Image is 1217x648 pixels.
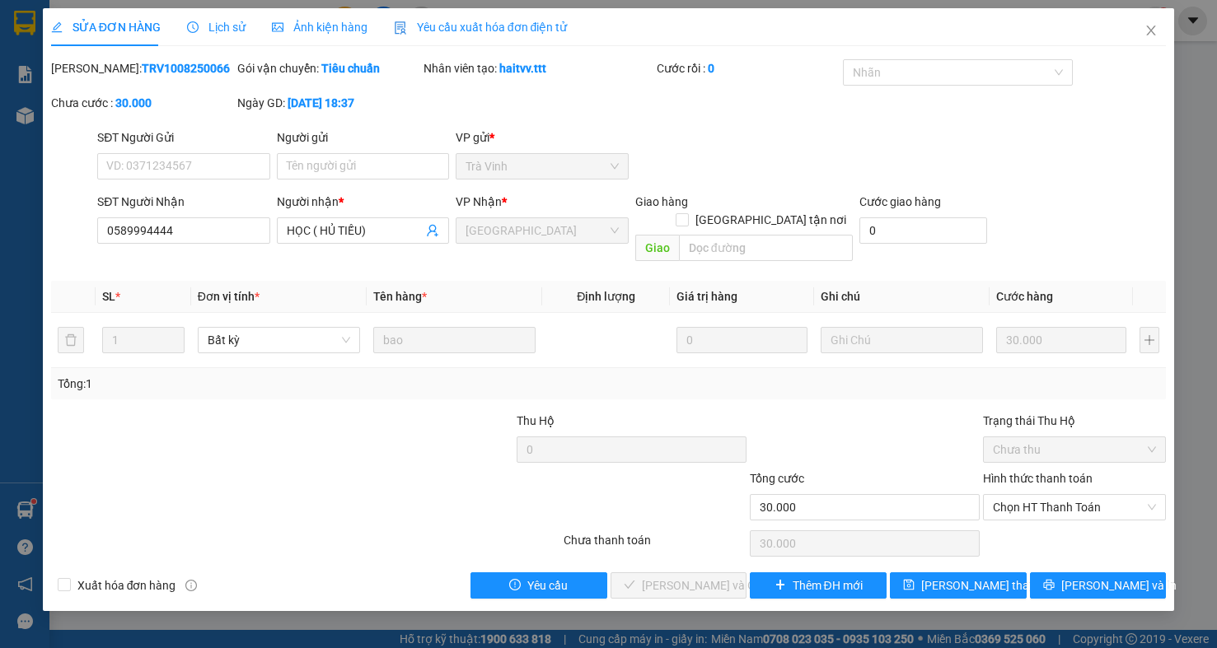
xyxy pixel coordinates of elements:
span: Bất kỳ [208,328,350,352]
th: Ghi chú [814,281,990,313]
button: exclamation-circleYêu cầu [470,572,607,599]
b: 0 [708,62,714,75]
span: edit [51,21,63,33]
span: Tên hàng [373,290,427,303]
span: save [903,579,915,592]
span: user-add [426,224,439,237]
div: Cước rồi : [657,59,840,77]
span: plus [775,579,786,592]
span: Thu Hộ [517,414,555,427]
span: Giao hàng [635,195,688,208]
span: Chọn HT Thanh Toán [993,495,1156,520]
span: Thêm ĐH mới [793,576,863,594]
span: printer [1043,579,1055,592]
button: printer[PERSON_NAME] và In [1030,572,1167,599]
input: 0 [996,327,1126,353]
span: Giá trị hàng [676,290,737,303]
img: icon [394,21,407,35]
span: close [1144,24,1158,37]
div: Gói vận chuyển: [237,59,420,77]
span: Tổng cước [750,472,804,485]
span: VP Nhận [456,195,502,208]
div: SĐT Người Nhận [97,193,270,211]
div: [PERSON_NAME]: [51,59,234,77]
span: close-circle [1147,502,1157,512]
span: Sài Gòn [466,218,619,243]
b: [DATE] 18:37 [288,96,354,110]
span: Cước hàng [996,290,1053,303]
div: Ngày GD: [237,94,420,112]
button: plusThêm ĐH mới [750,572,887,599]
div: Trạng thái Thu Hộ [983,412,1166,430]
div: Người gửi [277,128,450,147]
span: Đơn vị tính [198,290,260,303]
div: Chưa cước : [51,94,234,112]
div: Tổng: 1 [58,375,471,393]
button: plus [1140,327,1159,353]
button: check[PERSON_NAME] và Giao hàng [611,572,747,599]
span: Ảnh kiện hàng [272,21,367,34]
span: Trà Vinh [466,154,619,179]
b: haitvv.ttt [499,62,546,75]
span: exclamation-circle [509,579,521,592]
button: save[PERSON_NAME] thay đổi [890,572,1027,599]
div: Nhân viên tạo: [424,59,653,77]
b: TRV1008250066 [142,62,230,75]
div: VP gửi [456,128,629,147]
label: Cước giao hàng [859,195,941,208]
input: Cước giao hàng [859,217,987,244]
label: Hình thức thanh toán [983,472,1093,485]
span: picture [272,21,283,33]
input: Dọc đường [679,235,853,261]
span: Định lượng [577,290,635,303]
span: info-circle [185,580,197,591]
span: Chưa thu [993,437,1156,462]
span: SL [102,290,115,303]
button: delete [58,327,84,353]
div: SĐT Người Gửi [97,128,270,147]
span: [PERSON_NAME] và In [1061,576,1177,594]
span: Yêu cầu [527,576,568,594]
input: 0 [676,327,807,353]
span: Yêu cầu xuất hóa đơn điện tử [394,21,568,34]
span: clock-circle [187,21,199,33]
span: SỬA ĐƠN HÀNG [51,21,161,34]
input: Ghi Chú [821,327,983,353]
b: Tiêu chuẩn [321,62,380,75]
b: 30.000 [115,96,152,110]
span: Giao [635,235,679,261]
span: [PERSON_NAME] thay đổi [921,576,1053,594]
span: Lịch sử [187,21,246,34]
span: Xuất hóa đơn hàng [71,576,183,594]
span: [GEOGRAPHIC_DATA] tận nơi [689,211,853,229]
button: Close [1128,8,1174,54]
input: VD: Bàn, Ghế [373,327,536,353]
div: Người nhận [277,193,450,211]
div: Chưa thanh toán [562,531,748,560]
